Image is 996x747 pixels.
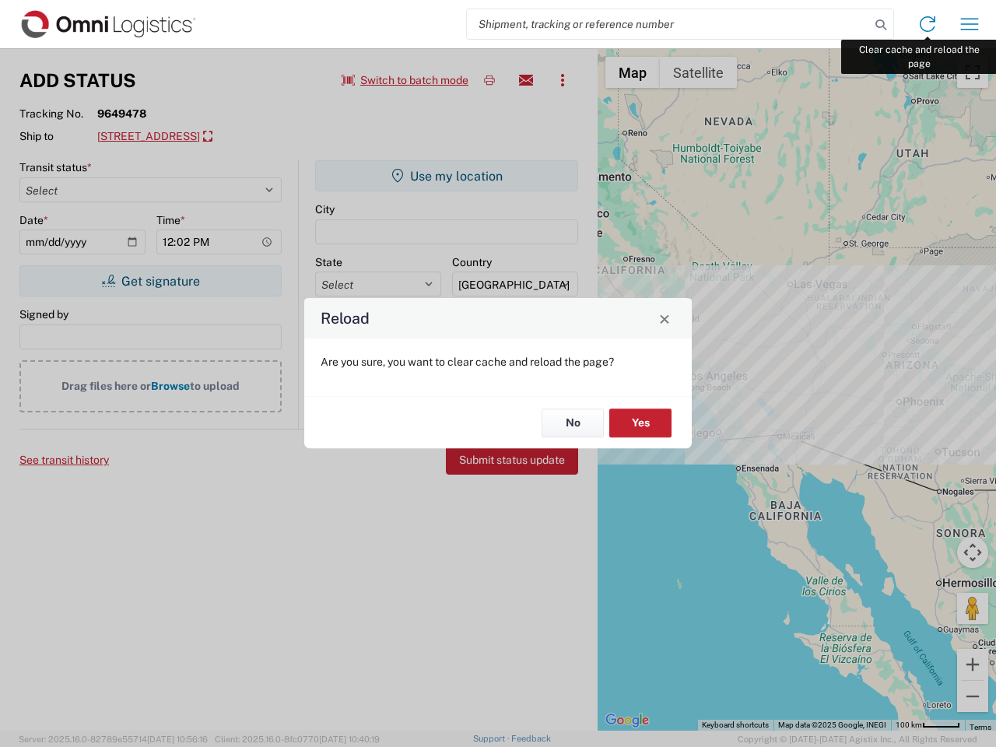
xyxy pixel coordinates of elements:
[654,307,675,329] button: Close
[467,9,870,39] input: Shipment, tracking or reference number
[542,409,604,437] button: No
[321,355,675,369] p: Are you sure, you want to clear cache and reload the page?
[609,409,672,437] button: Yes
[321,307,370,330] h4: Reload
